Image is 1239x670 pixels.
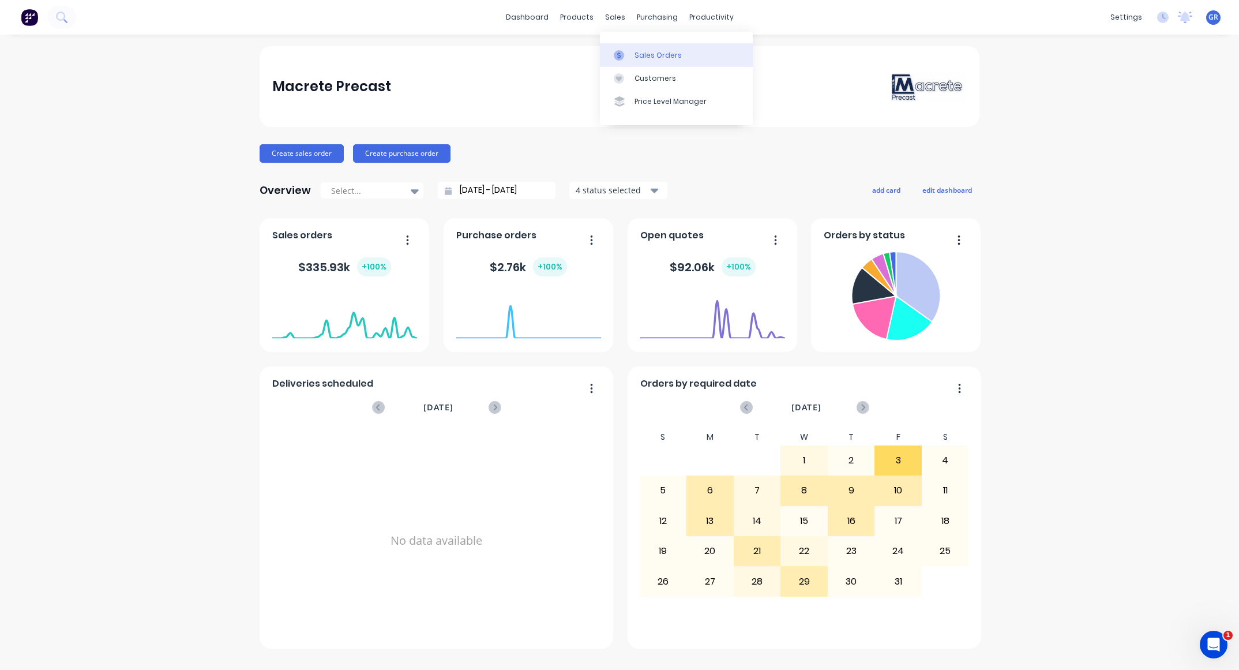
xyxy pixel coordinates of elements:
div: productivity [684,9,739,26]
button: add card [865,182,908,197]
div: Price Level Manager [634,96,707,107]
span: [DATE] [791,401,821,414]
div: 18 [922,507,968,536]
div: 31 [875,567,921,596]
div: 16 [828,507,874,536]
div: 12 [640,507,686,536]
div: 14 [734,507,780,536]
div: 4 status selected [576,184,648,196]
span: Sales orders [272,229,332,242]
div: Overview [260,179,311,202]
div: S [640,429,687,446]
div: 24 [875,537,921,566]
span: Orders by status [824,229,905,242]
div: S [922,429,969,446]
div: 4 [922,446,968,475]
div: 20 [687,537,733,566]
div: 21 [734,537,780,566]
div: 8 [781,476,827,505]
div: 19 [640,537,686,566]
div: T [828,429,875,446]
div: 15 [781,507,827,536]
img: Macrete Precast [886,69,967,103]
div: 28 [734,567,780,596]
span: Open quotes [640,229,704,242]
a: Price Level Manager [600,90,753,113]
div: 7 [734,476,780,505]
div: Customers [634,73,676,84]
img: Factory [21,9,38,26]
div: 26 [640,567,686,596]
div: 17 [875,507,921,536]
a: Sales Orders [600,43,753,66]
div: Sales Orders [634,50,682,61]
div: M [686,429,734,446]
div: $ 2.76k [490,257,567,276]
a: Customers [600,67,753,90]
div: products [554,9,599,26]
div: 23 [828,537,874,566]
iframe: Intercom live chat [1200,631,1227,658]
div: + 100 % [357,257,391,276]
div: 25 [922,537,968,566]
span: [DATE] [423,401,453,414]
div: W [780,429,828,446]
div: 2 [828,446,874,475]
div: purchasing [631,9,684,26]
div: T [734,429,781,446]
span: GR [1208,12,1218,23]
div: $ 92.06k [670,257,756,276]
div: 10 [875,476,921,505]
div: 1 [781,446,827,475]
button: edit dashboard [915,182,979,197]
div: settings [1105,9,1148,26]
div: F [874,429,922,446]
span: 1 [1223,631,1233,640]
div: 22 [781,537,827,566]
div: No data available [272,429,601,653]
div: 30 [828,567,874,596]
div: $ 335.93k [298,257,391,276]
div: + 100 % [722,257,756,276]
div: 27 [687,567,733,596]
div: sales [599,9,631,26]
div: 6 [687,476,733,505]
a: dashboard [500,9,554,26]
div: 29 [781,567,827,596]
div: 9 [828,476,874,505]
button: 4 status selected [569,182,667,199]
span: Purchase orders [456,229,536,242]
div: + 100 % [533,257,567,276]
button: Create sales order [260,144,344,163]
button: Create purchase order [353,144,450,163]
div: 13 [687,507,733,536]
div: Macrete Precast [272,75,391,98]
div: 3 [875,446,921,475]
div: 5 [640,476,686,505]
div: 11 [922,476,968,505]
